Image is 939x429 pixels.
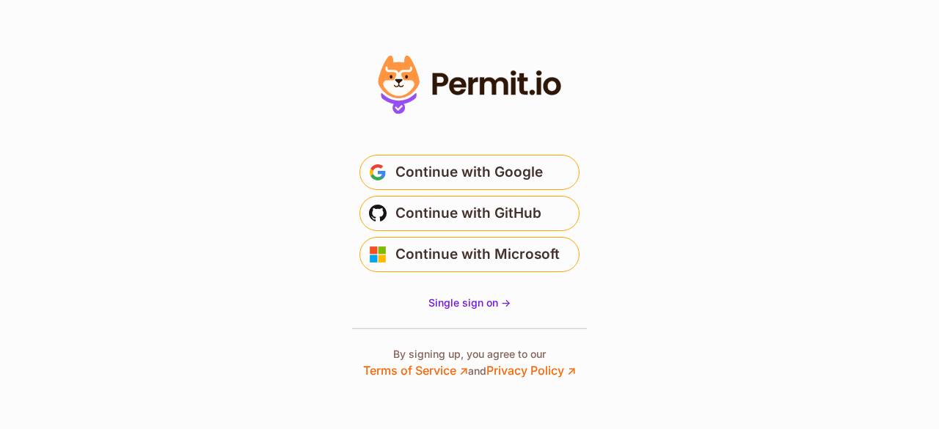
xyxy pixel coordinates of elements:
button: Continue with Google [359,155,580,190]
button: Continue with GitHub [359,196,580,231]
span: Continue with Google [395,161,543,184]
span: Single sign on -> [428,296,511,309]
a: Terms of Service ↗ [363,363,468,378]
p: By signing up, you agree to our and [363,347,576,379]
a: Privacy Policy ↗ [486,363,576,378]
span: Continue with Microsoft [395,243,560,266]
a: Single sign on -> [428,296,511,310]
button: Continue with Microsoft [359,237,580,272]
span: Continue with GitHub [395,202,541,225]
